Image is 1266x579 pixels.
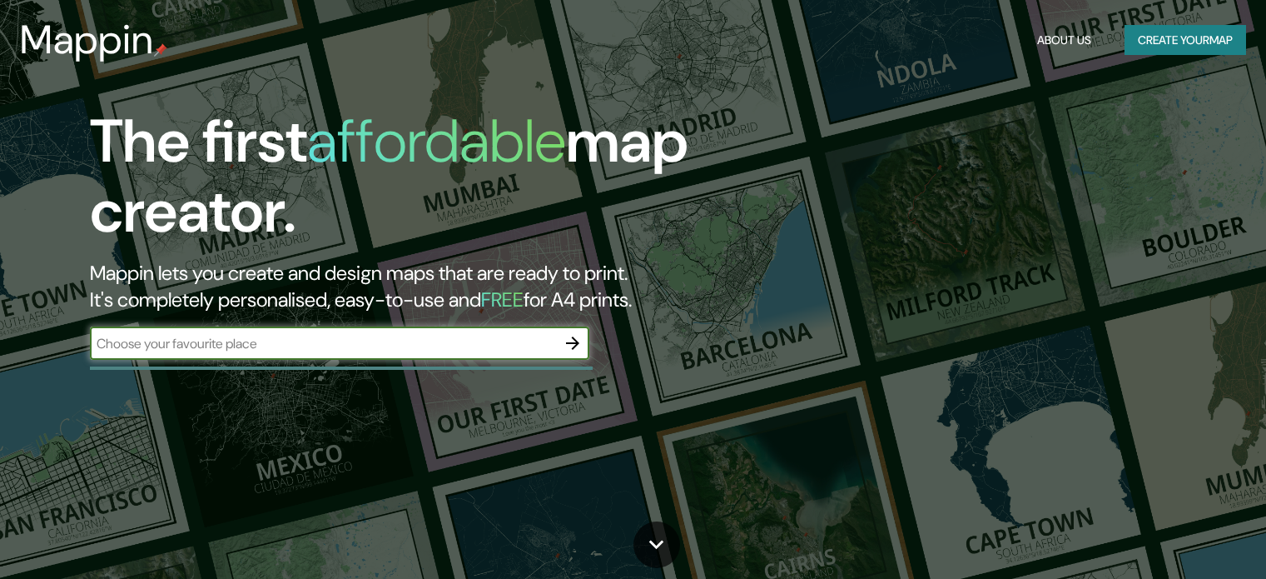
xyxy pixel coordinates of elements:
h2: Mappin lets you create and design maps that are ready to print. It's completely personalised, eas... [90,260,723,313]
img: mappin-pin [154,43,167,57]
h1: affordable [307,102,566,180]
iframe: Help widget launcher [1118,514,1248,561]
input: Choose your favourite place [90,334,556,353]
button: About Us [1030,25,1098,56]
button: Create yourmap [1125,25,1246,56]
h1: The first map creator. [90,107,723,260]
h5: FREE [481,287,524,312]
h3: Mappin [20,17,154,63]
